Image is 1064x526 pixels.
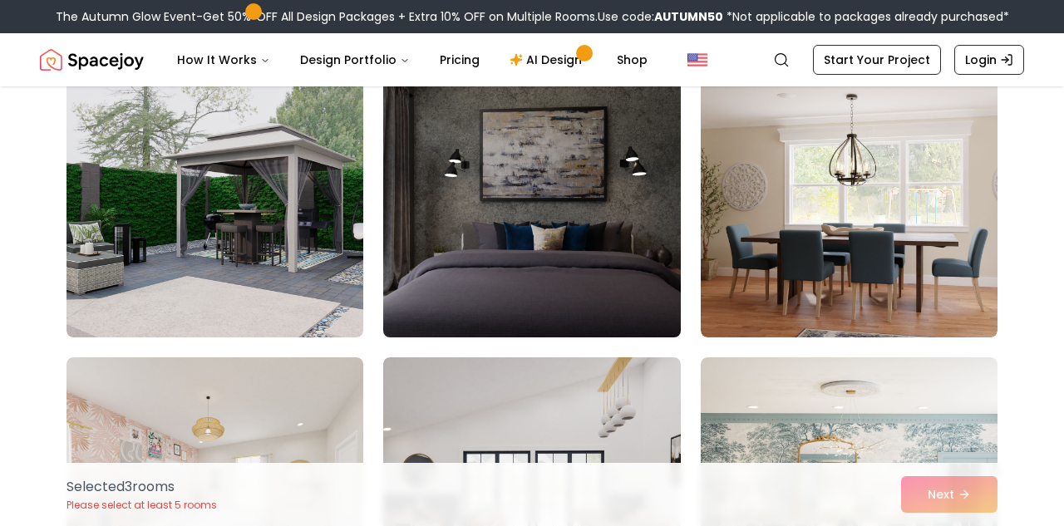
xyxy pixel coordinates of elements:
[376,65,687,344] img: Room room-20
[40,33,1024,86] nav: Global
[40,43,144,76] img: Spacejoy Logo
[813,45,941,75] a: Start Your Project
[66,477,217,497] p: Selected 3 room s
[954,45,1024,75] a: Login
[687,50,707,70] img: United States
[701,71,997,337] img: Room room-21
[496,43,600,76] a: AI Design
[287,43,423,76] button: Design Portfolio
[426,43,493,76] a: Pricing
[66,499,217,512] p: Please select at least 5 rooms
[40,43,144,76] a: Spacejoy
[164,43,283,76] button: How It Works
[723,8,1009,25] span: *Not applicable to packages already purchased*
[603,43,661,76] a: Shop
[598,8,723,25] span: Use code:
[66,71,363,337] img: Room room-19
[56,8,1009,25] div: The Autumn Glow Event-Get 50% OFF All Design Packages + Extra 10% OFF on Multiple Rooms.
[164,43,661,76] nav: Main
[654,8,723,25] b: AUTUMN50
